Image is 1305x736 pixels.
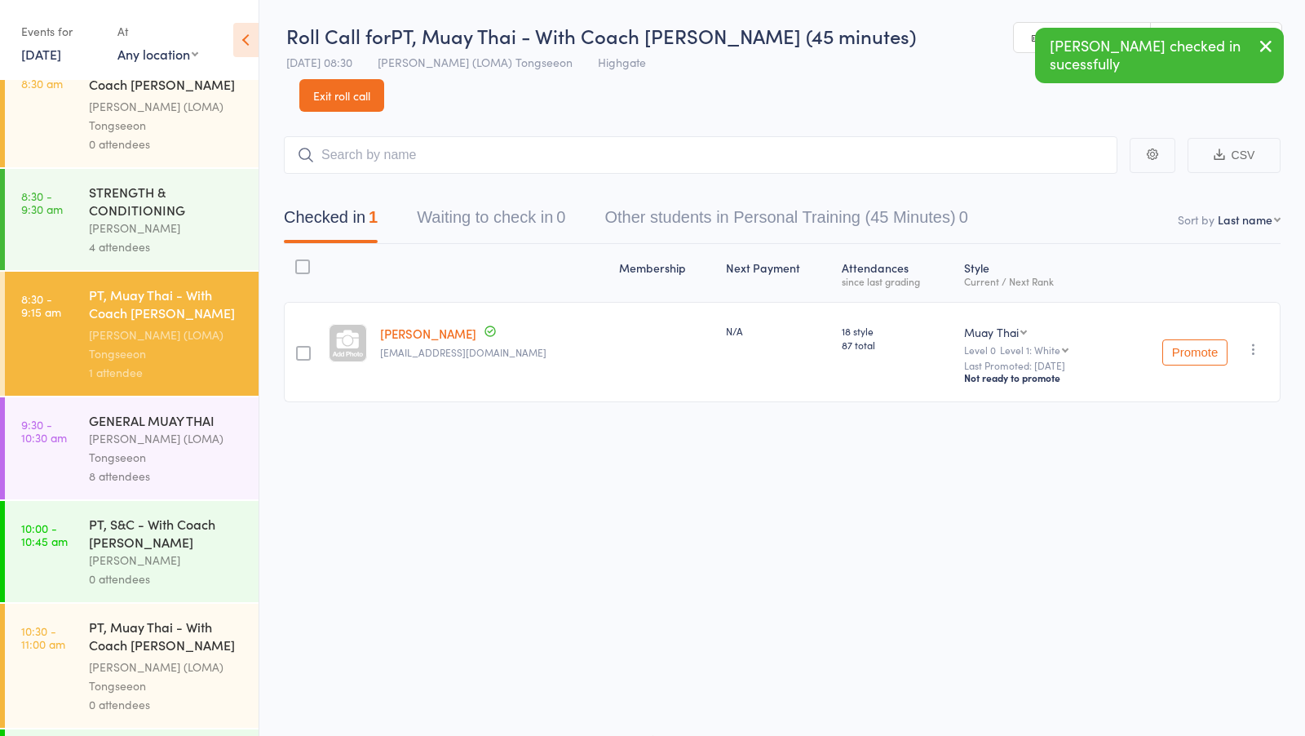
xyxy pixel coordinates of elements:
div: 8 attendees [89,467,245,485]
div: [PERSON_NAME] checked in sucessfully [1035,28,1284,83]
div: Next Payment [719,251,836,295]
div: GENERAL MUAY THAI [89,411,245,429]
button: Promote [1162,339,1228,366]
div: 1 [369,208,378,226]
div: Muay Thai [964,324,1019,340]
span: PT, Muay Thai - With Coach [PERSON_NAME] (45 minutes) [391,22,916,49]
div: [PERSON_NAME] (LOMA) Tongseeon [89,326,245,363]
div: [PERSON_NAME] (LOMA) Tongseeon [89,97,245,135]
time: 9:30 - 10:30 am [21,418,67,444]
time: 8:00 - 8:30 am [21,64,63,90]
div: 0 [556,208,565,226]
a: [DATE] [21,45,61,63]
div: PT, S&C - With Coach [PERSON_NAME] [89,515,245,551]
div: Events for [21,18,101,45]
span: 18 style [842,324,950,338]
div: [PERSON_NAME] [89,219,245,237]
div: [PERSON_NAME] (LOMA) Tongseeon [89,658,245,695]
a: Exit roll call [299,79,384,112]
button: Other students in Personal Training (45 Minutes)0 [604,200,967,243]
div: Atten­dances [835,251,957,295]
a: 8:00 -8:30 amPT, Muay Thai - With Coach [PERSON_NAME] (30 minutes)[PERSON_NAME] (LOMA) Tongseeon0... [5,43,259,167]
small: Last Promoted: [DATE] [964,360,1108,371]
small: admin@championsgym.com.au [380,347,606,358]
a: [PERSON_NAME] [380,325,476,342]
button: CSV [1188,138,1281,173]
div: Level 0 [964,344,1108,355]
div: Membership [613,251,719,295]
div: At [117,18,198,45]
div: Not ready to promote [964,371,1108,384]
time: 10:00 - 10:45 am [21,521,68,548]
div: PT, Muay Thai - With Coach [PERSON_NAME] (45 minutes) [89,286,245,326]
div: 0 [959,208,968,226]
div: 0 attendees [89,570,245,588]
div: Style [958,251,1114,295]
div: 0 attendees [89,135,245,153]
div: STRENGTH & CONDITIONING [89,183,245,219]
div: Any location [117,45,198,63]
a: 8:30 -9:15 amPT, Muay Thai - With Coach [PERSON_NAME] (45 minutes)[PERSON_NAME] (LOMA) Tongseeon1... [5,272,259,396]
div: Last name [1218,211,1272,228]
span: 87 total [842,338,950,352]
input: Search by name [284,136,1117,174]
button: Waiting to check in0 [417,200,565,243]
span: [DATE] 08:30 [286,54,352,70]
time: 10:30 - 11:00 am [21,624,65,650]
a: 10:30 -11:00 amPT, Muay Thai - With Coach [PERSON_NAME] (30 minutes)[PERSON_NAME] (LOMA) Tongseeo... [5,604,259,728]
a: 9:30 -10:30 amGENERAL MUAY THAI[PERSON_NAME] (LOMA) Tongseeon8 attendees [5,397,259,499]
div: 0 attendees [89,695,245,714]
div: 4 attendees [89,237,245,256]
div: [PERSON_NAME] [89,551,245,570]
div: [PERSON_NAME] (LOMA) Tongseeon [89,429,245,467]
div: 1 attendee [89,363,245,382]
a: 8:30 -9:30 amSTRENGTH & CONDITIONING[PERSON_NAME]4 attendees [5,169,259,270]
span: [PERSON_NAME] (LOMA) Tongseeon [378,54,573,70]
div: PT, Muay Thai - With Coach [PERSON_NAME] (30 minutes) [89,618,245,658]
a: 10:00 -10:45 amPT, S&C - With Coach [PERSON_NAME][PERSON_NAME]0 attendees [5,501,259,602]
div: Current / Next Rank [964,276,1108,286]
div: since last grading [842,276,950,286]
button: Checked in1 [284,200,378,243]
span: Roll Call for [286,22,391,49]
label: Sort by [1178,211,1214,228]
time: 8:30 - 9:15 am [21,292,61,318]
span: Highgate [598,54,646,70]
div: Level 1: White [1000,344,1060,355]
time: 8:30 - 9:30 am [21,189,63,215]
div: N/A [726,324,829,338]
